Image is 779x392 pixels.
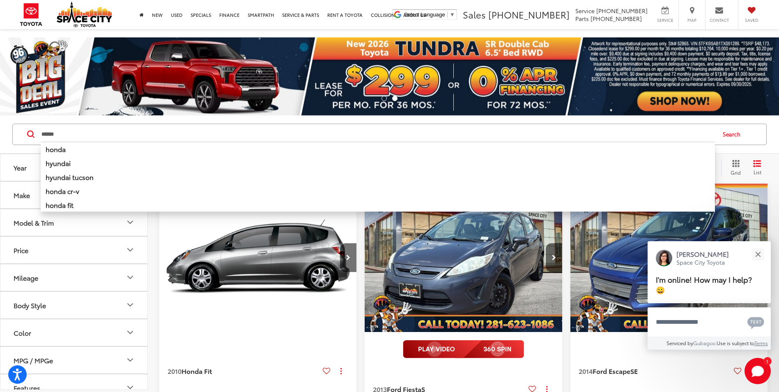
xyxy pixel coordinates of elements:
[676,249,729,258] p: [PERSON_NAME]
[579,366,593,376] span: 2014
[766,359,768,363] span: 1
[745,358,771,384] button: Toggle Chat Window
[721,159,747,176] button: Grid View
[334,364,348,378] button: Actions
[364,184,563,332] img: 2013 Ford Fiesta S
[715,124,752,145] button: Search
[656,274,752,295] span: I'm online! How may I help? 😀
[46,186,79,196] b: honda cr-v
[683,17,701,23] span: Map
[575,14,589,23] span: Parts
[46,172,94,182] b: hyundai tucson
[14,164,27,171] div: Year
[125,355,135,365] div: MPG / MPGe
[168,367,319,376] a: 2010Honda Fit
[0,264,148,291] button: MileageMileage
[159,184,357,332] div: 2010 Honda Fit Base 0
[14,246,28,254] div: Price
[14,274,38,281] div: Mileage
[14,219,54,226] div: Model & Trim
[404,12,445,18] span: Select Language
[745,313,767,331] button: Chat with SMS
[14,301,46,309] div: Body Style
[159,184,357,332] img: 2010 Honda Fit Base
[710,17,729,23] span: Contact
[57,2,112,27] img: Space City Toyota
[579,367,731,376] a: 2014Ford EscapeSE
[648,307,771,337] textarea: Type your message
[125,300,135,310] div: Body Style
[403,340,524,358] img: full motion video
[463,8,486,21] span: Sales
[747,159,768,176] button: List View
[717,339,754,346] span: Use is subject to
[0,292,148,318] button: Body StyleBody Style
[125,245,135,255] div: Price
[591,14,642,23] span: [PHONE_NUMBER]
[593,366,630,376] span: Ford Escape
[676,258,729,266] p: Space City Toyota
[745,358,771,384] svg: Start Chat
[731,169,741,176] span: Grid
[575,7,595,15] span: Service
[125,217,135,227] div: Model & Trim
[747,316,764,329] svg: Text
[546,243,562,272] button: Next image
[753,168,761,175] span: List
[14,384,40,392] div: Features
[46,200,74,210] b: honda fit
[340,368,342,374] span: dropdown dots
[630,366,638,376] span: SE
[14,191,30,199] div: Make
[14,329,31,337] div: Color
[0,182,148,208] button: MakeMake
[0,347,148,374] button: MPG / MPGeMPG / MPGe
[125,327,135,337] div: Color
[450,12,455,18] span: ▼
[488,8,570,21] span: [PHONE_NUMBER]
[125,272,135,282] div: Mileage
[364,184,563,332] a: 2013 Ford Fiesta S2013 Ford Fiesta S2013 Ford Fiesta S2013 Ford Fiesta S
[364,184,563,332] div: 2013 Ford Fiesta S 0
[182,366,212,376] span: Honda Fit
[168,366,182,376] span: 2010
[46,158,71,168] b: hyundai
[0,237,148,263] button: PricePrice
[159,184,357,332] a: 2010 Honda Fit Base2010 Honda Fit Base2010 Honda Fit Base2010 Honda Fit Base
[340,243,356,272] button: Next image
[596,7,648,15] span: [PHONE_NUMBER]
[14,356,53,364] div: MPG / MPGe
[46,144,66,154] b: honda
[41,125,715,144] input: Search by Make, Model, or Keyword
[0,319,148,346] button: ColorColor
[742,17,761,23] span: Saved
[693,339,717,346] a: Gubagoo.
[656,17,674,23] span: Service
[648,241,771,350] div: Close[PERSON_NAME]Space City ToyotaI'm online! How may I help? 😀Type your messageChat with SMSSen...
[754,339,768,346] a: Terms
[0,209,148,236] button: Model & TrimModel & Trim
[0,154,148,181] button: YearYear
[666,339,693,346] span: Serviced by
[749,245,767,263] button: Close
